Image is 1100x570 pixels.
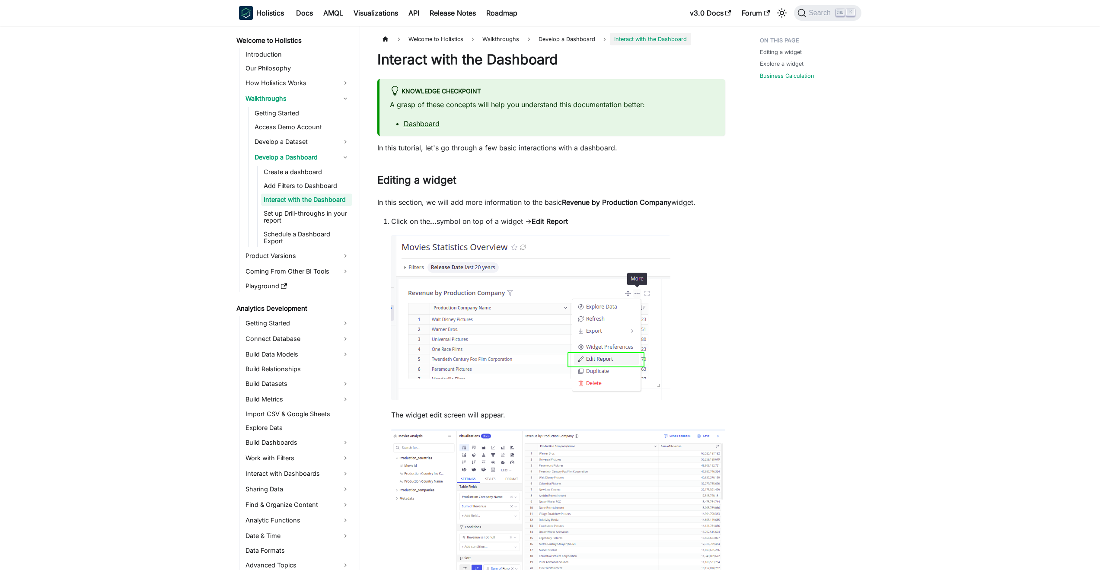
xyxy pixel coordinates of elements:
button: Search (Ctrl+K) [794,5,861,21]
a: Set up Drill-throughs in your report [261,207,352,226]
a: Docs [291,6,318,20]
a: Our Philosophy [243,62,352,74]
h2: Editing a widget [377,174,725,190]
a: Interact with the Dashboard [261,194,352,206]
a: Walkthroughs [243,92,352,105]
a: Explore Data [243,422,352,434]
a: v3.0 Docs [685,6,737,20]
a: AMQL [318,6,348,20]
kbd: K [846,9,855,16]
a: Build Datasets [243,377,352,391]
a: Explore a widget [760,60,803,68]
a: Getting Started [243,316,352,330]
a: Connect Database [243,332,352,346]
a: Schedule a Dashboard Export [261,228,352,247]
a: Data Formats [243,545,352,557]
a: Coming From Other BI Tools [243,264,352,278]
a: Interact with Dashboards [243,467,352,481]
a: Dashboard [404,119,440,128]
a: Date & Time [243,529,352,543]
strong: ... [430,217,437,226]
p: In this section, we will add more information to the basic widget. [377,197,725,207]
a: Build Relationships [243,363,352,375]
a: Import CSV & Google Sheets [243,408,352,420]
a: Build Data Models [243,347,352,361]
a: Forum [737,6,775,20]
b: Holistics [256,8,284,18]
img: Holistics [239,6,253,20]
a: Release Notes [424,6,481,20]
a: Business Calculation [760,72,814,80]
a: Build Metrics [243,392,352,406]
a: Create a dashboard [261,166,352,178]
a: HolisticsHolistics [239,6,284,20]
a: Visualizations [348,6,403,20]
strong: Revenue by Production Company [562,198,671,207]
p: A grasp of these concepts will help you understand this documentation better: [390,99,715,110]
a: Editing a widget [760,48,802,56]
a: How Holistics Works [243,76,352,90]
div: Knowledge Checkpoint [390,86,715,97]
nav: Docs sidebar [230,26,360,570]
a: API [403,6,424,20]
nav: Breadcrumbs [377,33,725,45]
a: Analytics Development [234,303,352,315]
a: Work with Filters [243,451,352,465]
a: Add Filters to Dashboard [261,180,352,192]
a: Roadmap [481,6,523,20]
strong: Edit Report [532,217,568,226]
span: Search [806,9,836,17]
a: Playground [243,280,352,292]
p: In this tutorial, let's go through a few basic interactions with a dashboard. [377,143,725,153]
a: Develop a Dataset [252,135,352,149]
span: Develop a Dashboard [534,33,599,45]
span: Interact with the Dashboard [610,33,691,45]
a: Getting Started [252,107,352,119]
a: Welcome to Holistics [234,35,352,47]
a: Home page [377,33,394,45]
a: Product Versions [243,249,352,263]
p: Click on the symbol on top of a widget → [391,216,725,226]
h1: Interact with the Dashboard [377,51,725,68]
p: The widget edit screen will appear. [391,410,725,420]
a: Find & Organize Content [243,498,352,512]
a: Introduction [243,48,352,61]
a: Analytic Functions [243,513,352,527]
span: Welcome to Holistics [404,33,468,45]
button: Switch between dark and light mode (currently light mode) [775,6,789,20]
a: Access Demo Account [252,121,352,133]
a: Build Dashboards [243,436,352,449]
a: Develop a Dashboard [252,150,352,164]
span: Walkthroughs [478,33,523,45]
a: Sharing Data [243,482,352,496]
